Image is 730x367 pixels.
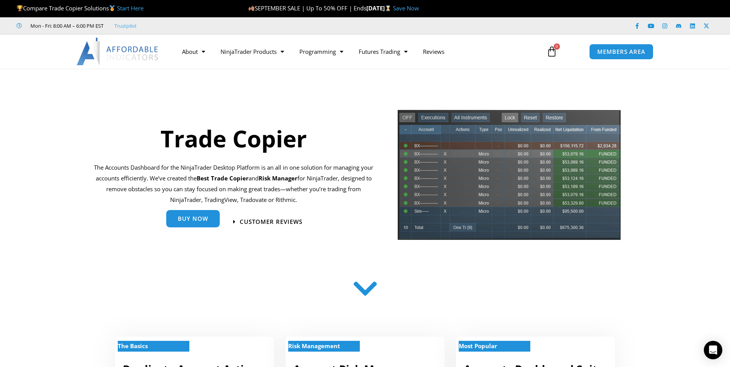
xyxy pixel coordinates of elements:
a: NinjaTrader Products [213,43,292,60]
span: Mon - Fri: 8:00 AM – 6:00 PM EST [28,21,104,30]
a: Futures Trading [351,43,415,60]
img: 🍂 [249,5,254,11]
strong: Risk Management [288,342,340,350]
a: Save Now [393,4,419,12]
a: About [174,43,213,60]
img: LogoAI | Affordable Indicators – NinjaTrader [77,38,159,65]
a: Trustpilot [114,21,137,30]
span: MEMBERS AREA [597,49,645,55]
img: 🥇 [109,5,115,11]
a: Customer Reviews [233,219,302,225]
img: ⌛ [385,5,391,11]
span: Compare Trade Copier Solutions [17,4,144,12]
div: Open Intercom Messenger [704,341,722,359]
span: 0 [554,43,560,50]
img: 🏆 [17,5,23,11]
strong: The Basics [118,342,148,350]
p: The Accounts Dashboard for the NinjaTrader Desktop Platform is an all in one solution for managin... [94,162,374,205]
img: tradecopier | Affordable Indicators – NinjaTrader [397,109,621,246]
a: Buy Now [166,210,220,227]
span: Buy Now [178,216,208,222]
strong: [DATE] [366,4,393,12]
span: Customer Reviews [240,219,302,225]
a: Reviews [415,43,452,60]
a: 0 [535,40,569,63]
a: Programming [292,43,351,60]
h1: Trade Copier [94,122,374,155]
strong: Risk Manager [259,174,297,182]
strong: Most Popular [459,342,497,350]
nav: Menu [174,43,538,60]
a: Start Here [117,4,144,12]
b: Best Trade Copier [197,174,249,182]
span: SEPTEMBER SALE | Up To 50% OFF | Ends [248,4,366,12]
a: MEMBERS AREA [589,44,653,60]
